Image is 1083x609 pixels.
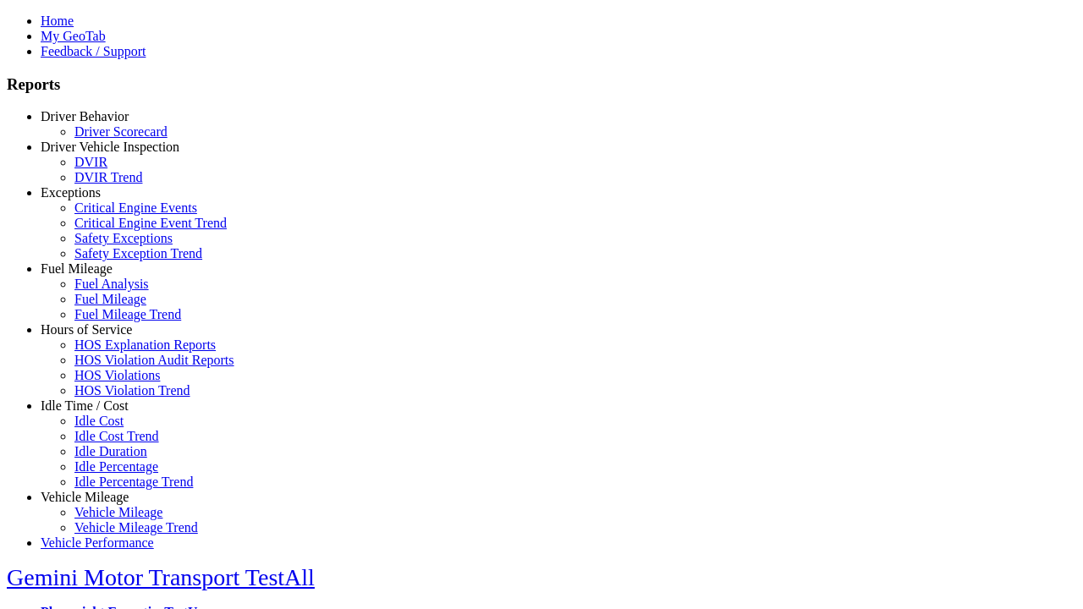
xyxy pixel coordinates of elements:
[41,14,74,28] a: Home
[74,520,198,535] a: Vehicle Mileage Trend
[74,459,158,474] a: Idle Percentage
[74,231,173,245] a: Safety Exceptions
[74,368,160,382] a: HOS Violations
[74,155,107,169] a: DVIR
[74,124,168,139] a: Driver Scorecard
[74,429,159,443] a: Idle Cost Trend
[41,535,154,550] a: Vehicle Performance
[74,307,181,321] a: Fuel Mileage Trend
[74,292,146,306] a: Fuel Mileage
[74,383,190,398] a: HOS Violation Trend
[74,216,227,230] a: Critical Engine Event Trend
[74,444,147,458] a: Idle Duration
[74,505,162,519] a: Vehicle Mileage
[7,564,315,590] a: Gemini Motor Transport TestAll
[74,200,197,215] a: Critical Engine Events
[41,398,129,413] a: Idle Time / Cost
[41,490,129,504] a: Vehicle Mileage
[41,140,179,154] a: Driver Vehicle Inspection
[74,170,142,184] a: DVIR Trend
[7,75,1076,94] h3: Reports
[41,261,113,276] a: Fuel Mileage
[74,277,149,291] a: Fuel Analysis
[41,322,132,337] a: Hours of Service
[74,337,216,352] a: HOS Explanation Reports
[41,109,129,123] a: Driver Behavior
[41,185,101,200] a: Exceptions
[41,44,146,58] a: Feedback / Support
[74,475,193,489] a: Idle Percentage Trend
[74,246,202,261] a: Safety Exception Trend
[41,29,106,43] a: My GeoTab
[74,414,124,428] a: Idle Cost
[74,353,234,367] a: HOS Violation Audit Reports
